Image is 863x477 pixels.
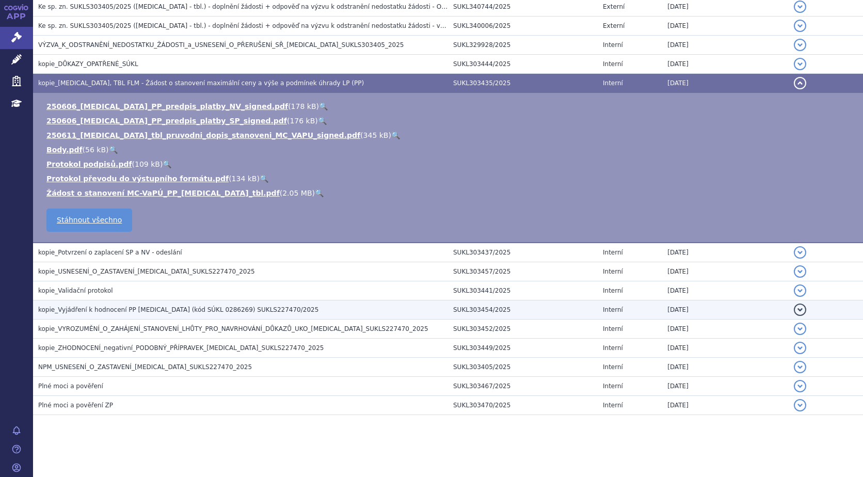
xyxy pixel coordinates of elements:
[603,79,623,87] span: Interní
[603,306,623,313] span: Interní
[38,41,404,49] span: VÝZVA_K_ODSTRANĚNÍ_NEDOSTATKU_ŽÁDOSTI_a_USNESENÍ_O_PŘERUŠENÍ_SŘ_EVRYSDI_SUKLS303405_2025
[46,188,853,198] li: ( )
[319,102,328,110] a: 🔍
[603,363,623,371] span: Interní
[794,361,806,373] button: detail
[603,22,625,29] span: Externí
[794,380,806,392] button: detail
[794,1,806,13] button: detail
[46,116,853,126] li: ( )
[46,101,853,112] li: ( )
[38,79,364,87] span: kopie_EVRYSDI, TBL FLM - Žádost o stanovení maximální ceny a výše a podmínek úhrady LP (PP)
[603,325,623,332] span: Interní
[603,402,623,409] span: Interní
[38,3,505,10] span: Ke sp. zn. SUKLS303405/2025 (EVRYSDI - tbl.) - doplnění žádosti + odpověď na výzvu k odstranění n...
[448,243,598,262] td: SUKL303437/2025
[448,262,598,281] td: SUKL303457/2025
[46,189,280,197] a: Žádost o stanovení MC-VaPÚ_PP_[MEDICAL_DATA]_tbl.pdf
[662,55,789,74] td: [DATE]
[46,145,853,155] li: ( )
[46,209,132,232] a: Stáhnout všechno
[603,268,623,275] span: Interní
[38,287,113,294] span: kopie_Validační protokol
[85,146,106,154] span: 56 kB
[603,249,623,256] span: Interní
[38,306,318,313] span: kopie_Vyjádření k hodnocení PP EVRYSDI (kód SÚKL 0286269) SUKLS227470/2025
[662,281,789,300] td: [DATE]
[46,131,360,139] a: 250611_[MEDICAL_DATA]_tbl_pruvodni_dopis_stanoveni_MC_VAPU_signed.pdf
[448,339,598,358] td: SUKL303449/2025
[38,325,428,332] span: kopie_VYROZUMĚNÍ_O_ZAHÁJENÍ_STANOVENÍ_LHŮTY_PRO_NAVRHOVÁNÍ_DŮKAZŮ_UKO_EVRYSDI_SUKLS227470_2025
[315,189,324,197] a: 🔍
[363,131,389,139] span: 345 kB
[794,284,806,297] button: detail
[794,246,806,259] button: detail
[603,287,623,294] span: Interní
[603,41,623,49] span: Interní
[448,281,598,300] td: SUKL303441/2025
[38,249,182,256] span: kopie_Potvrzení o zaplacení SP a NV - odeslání
[46,130,853,140] li: ( )
[290,117,315,125] span: 176 kB
[448,396,598,415] td: SUKL303470/2025
[46,146,83,154] a: Body.pdf
[662,243,789,262] td: [DATE]
[603,383,623,390] span: Interní
[794,342,806,354] button: detail
[46,159,853,169] li: ( )
[135,160,160,168] span: 109 kB
[794,20,806,32] button: detail
[794,399,806,411] button: detail
[794,323,806,335] button: detail
[46,117,287,125] a: 250606_[MEDICAL_DATA]_PP_predpis_platby_SP_signed.pdf
[794,304,806,316] button: detail
[794,265,806,278] button: detail
[448,358,598,377] td: SUKL303405/2025
[662,396,789,415] td: [DATE]
[46,102,288,110] a: 250606_[MEDICAL_DATA]_PP_predpis_platby_NV_signed.pdf
[291,102,316,110] span: 178 kB
[448,320,598,339] td: SUKL303452/2025
[38,383,103,390] span: Plné moci a pověření
[662,17,789,36] td: [DATE]
[794,39,806,51] button: detail
[46,174,229,183] a: Protokol převodu do výstupního formátu.pdf
[163,160,171,168] a: 🔍
[662,36,789,55] td: [DATE]
[38,363,252,371] span: NPM_USNESENÍ_O_ZASTAVENÍ_EVRYSDI_SUKLS227470_2025
[38,344,324,352] span: kopie_ZHODNOCENÍ_negativní_PODOBNÝ_PŘÍPRAVEK_EVRYSDI_SUKLS227470_2025
[318,117,327,125] a: 🔍
[448,74,598,93] td: SUKL303435/2025
[603,60,623,68] span: Interní
[109,146,118,154] a: 🔍
[662,74,789,93] td: [DATE]
[448,300,598,320] td: SUKL303454/2025
[662,320,789,339] td: [DATE]
[448,17,598,36] td: SUKL340006/2025
[282,189,312,197] span: 2.05 MB
[448,377,598,396] td: SUKL303467/2025
[662,300,789,320] td: [DATE]
[603,3,625,10] span: Externí
[38,402,113,409] span: Plné moci a pověření ZP
[603,344,623,352] span: Interní
[662,339,789,358] td: [DATE]
[38,268,255,275] span: kopie_USNESENÍ_O_ZASTAVENÍ_EVRYSDI_SUKLS227470_2025
[38,22,474,29] span: Ke sp. zn. SUKLS303405/2025 (EVRYSDI - tbl.) - doplnění žádosti + odpověď na výzvu k odstranění n...
[260,174,268,183] a: 🔍
[38,60,138,68] span: kopie_DŮKAZY_OPATŘENÉ_SÚKL
[794,58,806,70] button: detail
[232,174,257,183] span: 134 kB
[46,160,132,168] a: Protokol podpisů.pdf
[794,77,806,89] button: detail
[391,131,400,139] a: 🔍
[448,36,598,55] td: SUKL329928/2025
[662,358,789,377] td: [DATE]
[662,377,789,396] td: [DATE]
[662,262,789,281] td: [DATE]
[448,55,598,74] td: SUKL303444/2025
[46,173,853,184] li: ( )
